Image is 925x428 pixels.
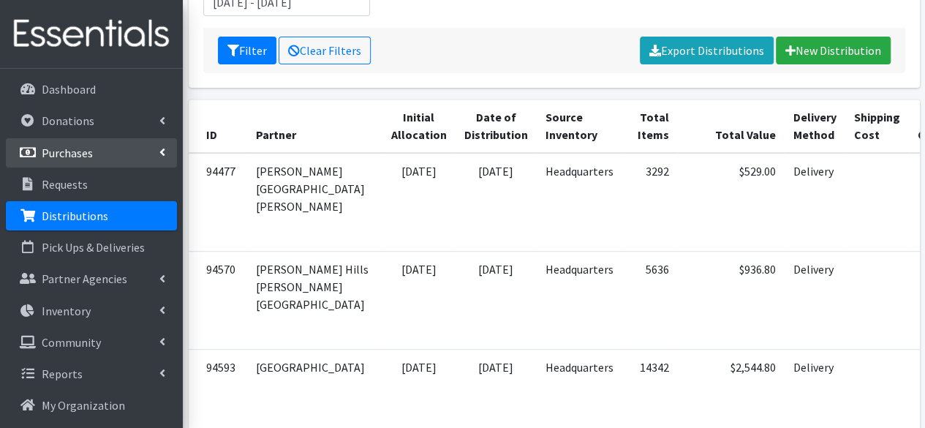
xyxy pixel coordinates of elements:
[622,100,678,153] th: Total Items
[6,296,177,326] a: Inventory
[678,100,785,153] th: Total Value
[678,153,785,252] td: $529.00
[42,209,108,223] p: Distributions
[42,146,93,160] p: Purchases
[42,240,145,255] p: Pick Ups & Deliveries
[42,82,96,97] p: Dashboard
[456,251,537,349] td: [DATE]
[6,10,177,59] img: HumanEssentials
[6,359,177,388] a: Reports
[6,328,177,357] a: Community
[537,153,622,252] td: Headquarters
[382,153,456,252] td: [DATE]
[42,367,83,381] p: Reports
[678,251,785,349] td: $936.80
[247,100,382,153] th: Partner
[6,106,177,135] a: Donations
[42,177,88,192] p: Requests
[785,100,845,153] th: Delivery Method
[640,37,774,64] a: Export Distributions
[6,138,177,168] a: Purchases
[189,251,247,349] td: 94570
[785,251,845,349] td: Delivery
[6,75,177,104] a: Dashboard
[845,100,909,153] th: Shipping Cost
[247,153,382,252] td: [PERSON_NAME][GEOGRAPHIC_DATA] [PERSON_NAME]
[279,37,371,64] a: Clear Filters
[537,100,622,153] th: Source Inventory
[776,37,891,64] a: New Distribution
[42,304,91,318] p: Inventory
[456,100,537,153] th: Date of Distribution
[622,251,678,349] td: 5636
[382,100,456,153] th: Initial Allocation
[622,153,678,252] td: 3292
[247,251,382,349] td: [PERSON_NAME] Hills [PERSON_NAME][GEOGRAPHIC_DATA]
[6,201,177,230] a: Distributions
[42,335,101,350] p: Community
[42,398,125,413] p: My Organization
[456,153,537,252] td: [DATE]
[785,153,845,252] td: Delivery
[6,391,177,420] a: My Organization
[42,271,127,286] p: Partner Agencies
[6,264,177,293] a: Partner Agencies
[42,113,94,128] p: Donations
[6,170,177,199] a: Requests
[382,251,456,349] td: [DATE]
[218,37,276,64] button: Filter
[6,233,177,262] a: Pick Ups & Deliveries
[537,251,622,349] td: Headquarters
[189,153,247,252] td: 94477
[189,100,247,153] th: ID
